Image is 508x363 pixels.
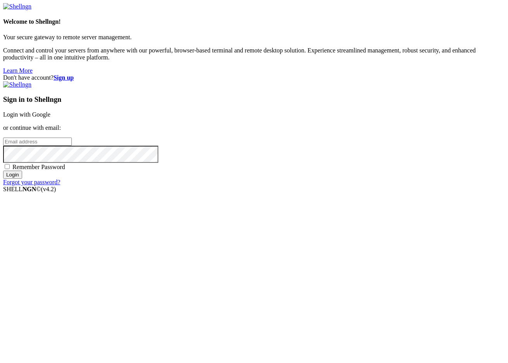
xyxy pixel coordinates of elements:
[3,186,56,192] span: SHELL ©
[3,138,72,146] input: Email address
[23,186,36,192] b: NGN
[41,186,56,192] span: 4.2.0
[3,111,50,118] a: Login with Google
[3,95,505,104] h3: Sign in to Shellngn
[3,124,505,131] p: or continue with email:
[54,74,74,81] a: Sign up
[5,164,10,169] input: Remember Password
[3,67,33,74] a: Learn More
[3,81,31,88] img: Shellngn
[3,74,505,81] div: Don't have account?
[3,47,505,61] p: Connect and control your servers from anywhere with our powerful, browser-based terminal and remo...
[12,164,65,170] span: Remember Password
[3,34,505,41] p: Your secure gateway to remote server management.
[3,179,60,185] a: Forgot your password?
[3,3,31,10] img: Shellngn
[3,171,22,179] input: Login
[3,18,505,25] h4: Welcome to Shellngn!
